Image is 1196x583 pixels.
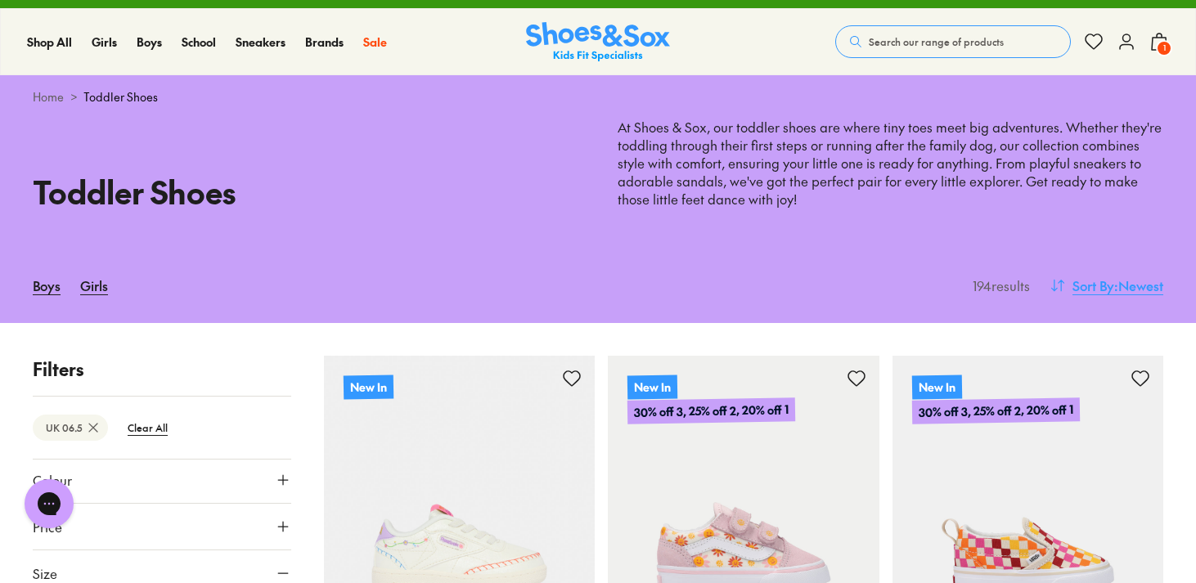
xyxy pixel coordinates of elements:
p: At Shoes & Sox, our toddler shoes are where tiny toes meet big adventures. Whether they're toddli... [618,119,1163,209]
a: Shoes & Sox [526,22,670,62]
btn: UK 06.5 [33,415,108,441]
span: 1 [1156,40,1172,56]
button: Search our range of products [835,25,1071,58]
span: Girls [92,34,117,50]
a: Sneakers [236,34,286,51]
span: Shop All [27,34,72,50]
a: Girls [92,34,117,51]
span: : Newest [1114,276,1163,295]
p: 194 results [966,276,1030,295]
a: Brands [305,34,344,51]
span: Sale [363,34,387,50]
button: 1 [1149,24,1169,60]
iframe: Gorgias live chat messenger [16,473,82,534]
button: Price [33,504,291,549]
img: SNS_Logo_Responsive.svg [526,22,670,62]
p: 30% off 3, 25% off 2, 20% off 1 [911,397,1079,424]
a: Girls [80,267,108,303]
span: Search our range of products [869,34,1004,49]
btn: Clear All [115,413,181,442]
span: Colour [33,470,72,490]
a: Boys [33,267,61,303]
a: Home [33,88,64,105]
p: Filters [33,356,291,383]
a: School [182,34,216,51]
p: New In [627,374,677,399]
a: Boys [137,34,162,51]
span: Sneakers [236,34,286,50]
a: Shop All [27,34,72,51]
div: > [33,88,1163,105]
span: Toddler Shoes [83,88,158,105]
span: Size [33,563,57,583]
button: Sort By:Newest [1050,267,1163,303]
h1: Toddler Shoes [33,168,578,215]
span: Sort By [1072,276,1114,295]
span: School [182,34,216,50]
span: Boys [137,34,162,50]
button: Colour [33,457,291,503]
p: 30% off 3, 25% off 2, 20% off 1 [627,397,795,424]
p: New In [343,374,393,399]
a: Sale [363,34,387,51]
p: New In [911,374,961,399]
span: Brands [305,34,344,50]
